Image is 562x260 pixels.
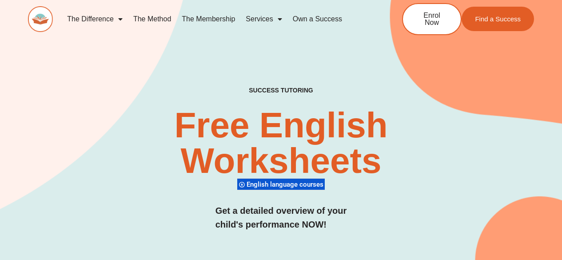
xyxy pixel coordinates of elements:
a: Find a Success [462,7,534,31]
span: English language courses [247,180,326,188]
a: The Membership [176,9,240,29]
a: The Difference [62,9,128,29]
a: Services [240,9,287,29]
span: Find a Success [475,16,521,22]
a: Own a Success [287,9,347,29]
h2: Free English Worksheets​ [114,108,448,179]
span: Enrol Now [416,12,447,26]
a: The Method [128,9,176,29]
nav: Menu [62,9,373,29]
div: English language courses [237,178,325,190]
h3: Get a detailed overview of your child's performance NOW! [215,204,347,232]
a: Enrol Now [402,3,462,35]
h4: SUCCESS TUTORING​ [206,87,356,94]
